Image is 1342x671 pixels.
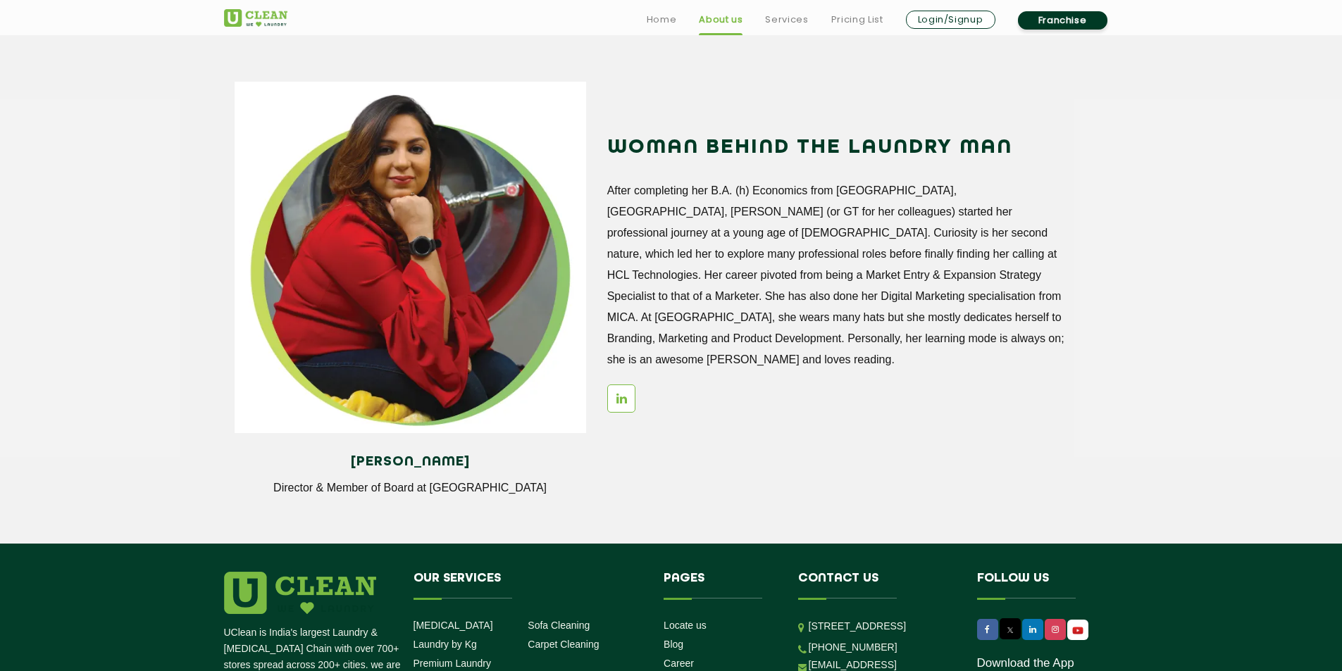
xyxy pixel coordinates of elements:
img: Gunjan_11zon.webp [235,82,586,433]
a: Download the App [977,656,1074,670]
a: Pricing List [831,11,883,28]
a: [PHONE_NUMBER] [809,641,897,653]
img: UClean Laundry and Dry Cleaning [224,9,287,27]
img: UClean Laundry and Dry Cleaning [1069,623,1087,638]
a: Sofa Cleaning [528,620,590,631]
p: Director & Member of Board at [GEOGRAPHIC_DATA] [245,482,576,494]
h4: Contact us [798,572,956,598]
h4: [PERSON_NAME] [245,454,576,470]
a: About us [699,11,743,28]
h4: Our Services [414,572,643,598]
h2: WOMAN BEHIND THE LAUNDRY MAN [607,131,1073,165]
img: logo.png [224,572,376,614]
p: After completing her B.A. (h) Economics from [GEOGRAPHIC_DATA], [GEOGRAPHIC_DATA], [PERSON_NAME] ... [607,180,1073,370]
a: Blog [664,639,683,650]
a: Services [765,11,808,28]
a: Login/Signup [906,11,995,29]
p: [STREET_ADDRESS] [809,618,956,634]
a: Home [647,11,677,28]
h4: Follow us [977,572,1101,598]
a: Franchise [1018,11,1107,30]
a: [MEDICAL_DATA] [414,620,493,631]
h4: Pages [664,572,777,598]
a: Laundry by Kg [414,639,477,650]
a: Premium Laundry [414,658,492,669]
a: Locate us [664,620,707,631]
a: Carpet Cleaning [528,639,599,650]
a: Career [664,658,694,669]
